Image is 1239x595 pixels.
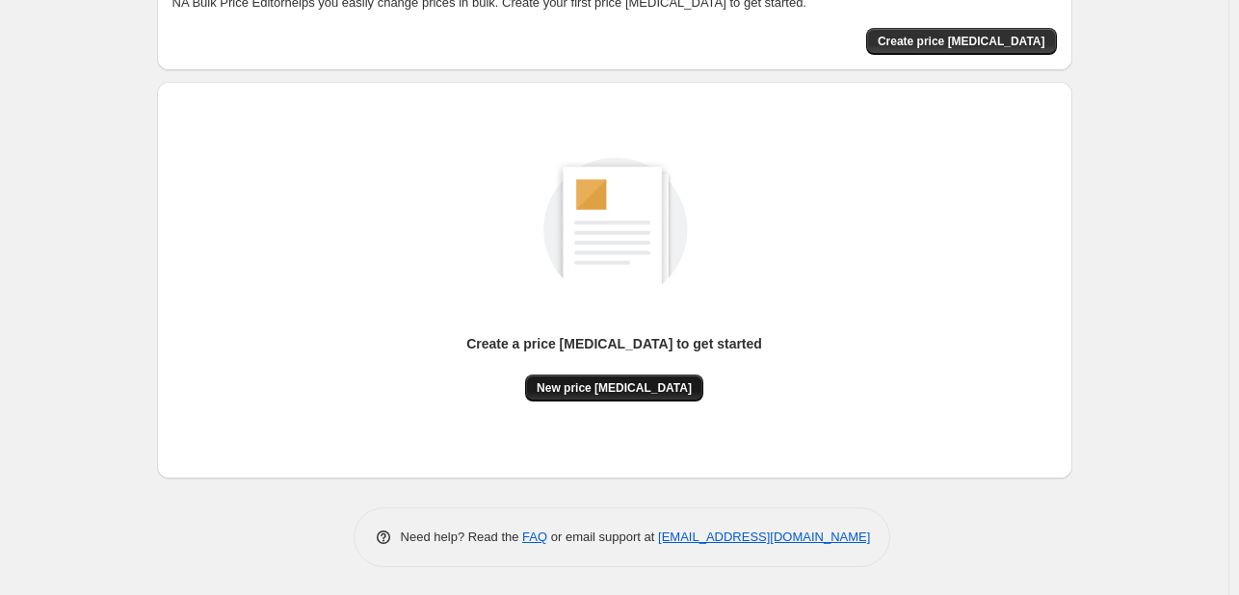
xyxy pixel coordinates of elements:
span: New price [MEDICAL_DATA] [537,380,692,396]
p: Create a price [MEDICAL_DATA] to get started [466,334,762,353]
button: Create price change job [866,28,1057,55]
button: New price [MEDICAL_DATA] [525,375,703,401]
a: [EMAIL_ADDRESS][DOMAIN_NAME] [658,530,870,544]
span: Need help? Read the [401,530,523,544]
a: FAQ [522,530,547,544]
span: Create price [MEDICAL_DATA] [878,34,1045,49]
span: or email support at [547,530,658,544]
